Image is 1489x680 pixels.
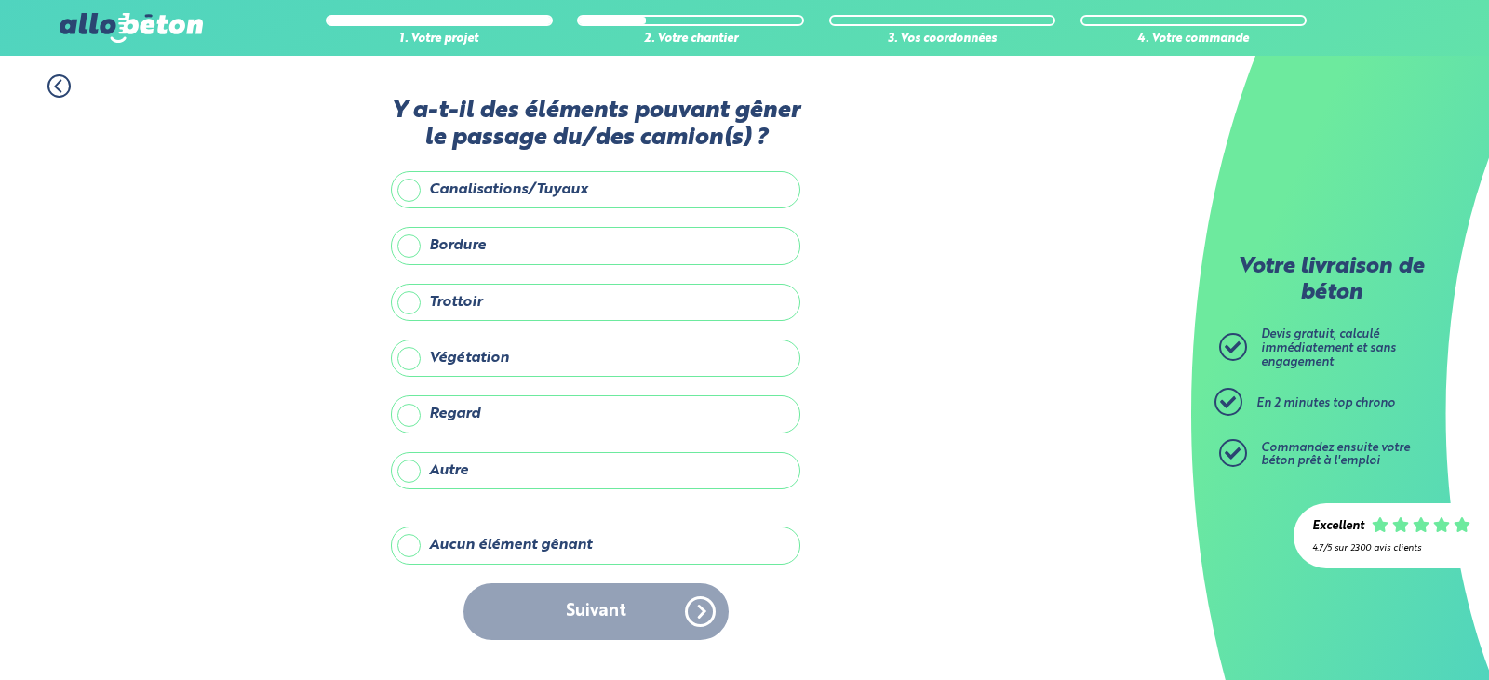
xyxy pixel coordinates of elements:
label: Canalisations/Tuyaux [391,171,800,208]
label: Regard [391,395,800,433]
label: Trottoir [391,284,800,321]
label: Y a-t-il des éléments pouvant gêner le passage du/des camion(s) ? [391,98,800,153]
div: 3. Vos coordonnées [829,33,1056,47]
div: 4. Votre commande [1080,33,1308,47]
img: allobéton [60,13,203,43]
label: Bordure [391,227,800,264]
label: Autre [391,452,800,489]
iframe: Help widget launcher [1323,607,1469,660]
label: Aucun élément gênant [391,527,800,564]
div: 2. Votre chantier [577,33,804,47]
label: Végétation [391,340,800,377]
div: 1. Votre projet [326,33,553,47]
